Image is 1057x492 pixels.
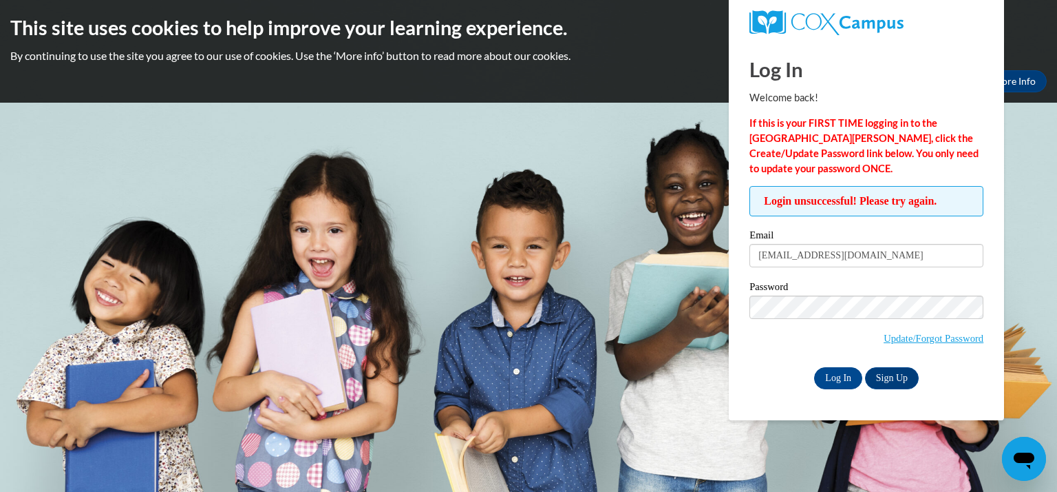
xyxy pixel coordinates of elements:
p: By continuing to use the site you agree to our use of cookies. Use the ‘More info’ button to read... [10,48,1047,63]
h2: This site uses cookies to help improve your learning experience. [10,14,1047,41]
a: Update/Forgot Password [884,333,983,344]
label: Email [749,230,983,244]
a: More Info [982,70,1047,92]
h1: Log In [749,55,983,83]
iframe: Button to launch messaging window [1002,437,1046,481]
p: Welcome back! [749,90,983,105]
a: COX Campus [749,10,983,35]
input: Log In [814,367,862,389]
img: COX Campus [749,10,904,35]
span: Login unsuccessful! Please try again. [749,186,983,216]
strong: If this is your FIRST TIME logging in to the [GEOGRAPHIC_DATA][PERSON_NAME], click the Create/Upd... [749,117,979,174]
label: Password [749,282,983,296]
a: Sign Up [865,367,919,389]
